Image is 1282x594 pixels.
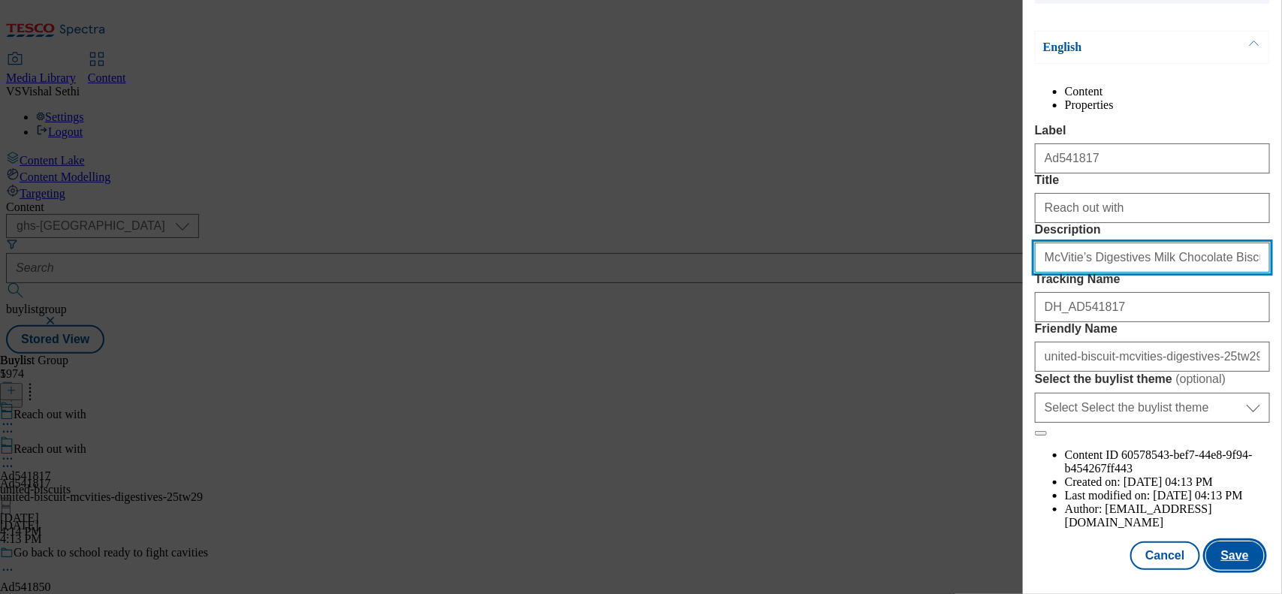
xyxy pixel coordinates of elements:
[1065,98,1270,112] li: Properties
[1065,448,1270,475] li: Content ID
[1035,273,1270,286] label: Tracking Name
[1065,475,1270,489] li: Created on:
[1176,372,1226,385] span: ( optional )
[1035,243,1270,273] input: Enter Description
[1130,541,1199,570] button: Cancel
[1035,223,1270,237] label: Description
[1035,193,1270,223] input: Enter Title
[1035,173,1270,187] label: Title
[1065,502,1270,529] li: Author:
[1206,541,1264,570] button: Save
[1035,342,1270,372] input: Enter Friendly Name
[1035,143,1270,173] input: Enter Label
[1065,502,1212,529] span: [EMAIL_ADDRESS][DOMAIN_NAME]
[1035,322,1270,336] label: Friendly Name
[1035,124,1270,137] label: Label
[1154,489,1243,502] span: [DATE] 04:13 PM
[1035,292,1270,322] input: Enter Tracking Name
[1035,372,1270,387] label: Select the buylist theme
[1065,85,1270,98] li: Content
[1065,448,1253,475] span: 60578543-bef7-44e8-9f94-b454267ff443
[1065,489,1270,502] li: Last modified on:
[1043,40,1201,55] p: English
[1124,475,1213,488] span: [DATE] 04:13 PM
